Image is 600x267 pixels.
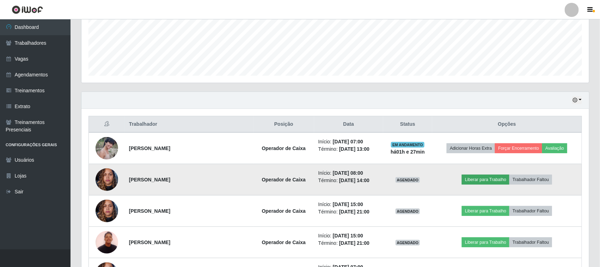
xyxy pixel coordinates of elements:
[509,175,552,185] button: Trabalhador Faltou
[96,164,118,194] img: 1734465947432.jpeg
[542,143,567,153] button: Avaliação
[262,240,306,245] strong: Operador de Caixa
[462,237,509,247] button: Liberar para Trabalho
[253,116,314,133] th: Posição
[509,206,552,216] button: Trabalhador Faltou
[262,208,306,214] strong: Operador de Caixa
[318,208,379,216] li: Término:
[462,175,509,185] button: Liberar para Trabalho
[96,196,118,226] img: 1734465947432.jpeg
[333,201,363,207] time: [DATE] 15:00
[318,169,379,177] li: Início:
[509,237,552,247] button: Trabalhador Faltou
[391,142,424,148] span: EM ANDAMENTO
[383,116,433,133] th: Status
[339,146,369,152] time: [DATE] 13:00
[96,227,118,257] img: 1739110022249.jpeg
[333,170,363,176] time: [DATE] 08:00
[129,240,170,245] strong: [PERSON_NAME]
[391,149,425,155] strong: há 01 h e 27 min
[333,139,363,144] time: [DATE] 07:00
[318,232,379,240] li: Início:
[318,201,379,208] li: Início:
[96,137,118,160] img: 1617198337870.jpeg
[339,178,369,183] time: [DATE] 14:00
[432,116,582,133] th: Opções
[125,116,253,133] th: Trabalhador
[129,145,170,151] strong: [PERSON_NAME]
[129,177,170,182] strong: [PERSON_NAME]
[339,240,369,246] time: [DATE] 21:00
[318,138,379,145] li: Início:
[462,206,509,216] button: Liberar para Trabalho
[396,177,420,183] span: AGENDADO
[339,209,369,215] time: [DATE] 21:00
[129,208,170,214] strong: [PERSON_NAME]
[318,145,379,153] li: Término:
[262,145,306,151] strong: Operador de Caixa
[314,116,383,133] th: Data
[318,240,379,247] li: Término:
[396,240,420,246] span: AGENDADO
[12,5,43,14] img: CoreUI Logo
[262,177,306,182] strong: Operador de Caixa
[396,209,420,214] span: AGENDADO
[333,233,363,238] time: [DATE] 15:00
[495,143,542,153] button: Forçar Encerramento
[318,177,379,184] li: Término:
[447,143,495,153] button: Adicionar Horas Extra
